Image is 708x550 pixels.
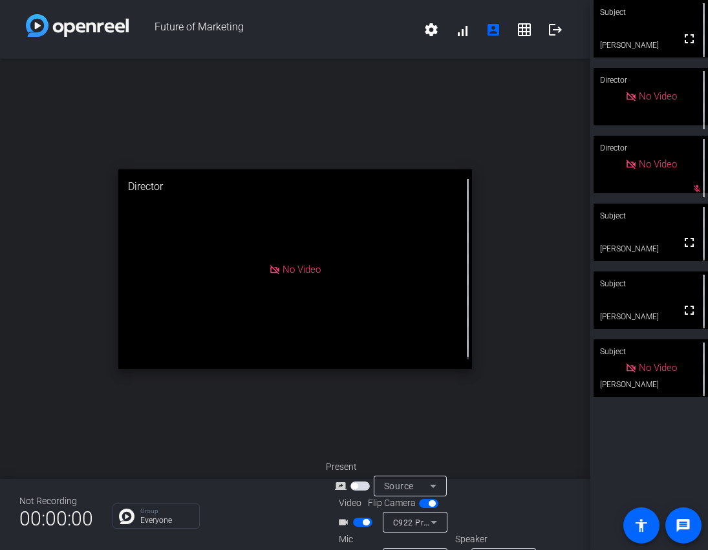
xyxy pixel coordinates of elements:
[548,22,563,37] mat-icon: logout
[681,302,697,318] mat-icon: fullscreen
[639,158,677,170] span: No Video
[681,235,697,250] mat-icon: fullscreen
[338,514,353,530] mat-icon: videocam_outline
[486,22,501,37] mat-icon: account_box
[639,90,677,102] span: No Video
[335,478,350,494] mat-icon: screen_share_outline
[140,516,193,524] p: Everyone
[594,271,708,296] div: Subject
[634,518,649,533] mat-icon: accessibility
[455,533,533,546] div: Speaker
[424,22,439,37] mat-icon: settings
[594,204,708,228] div: Subject
[393,517,542,527] span: C922 Pro Stream Webcam (046d:085c)
[368,496,416,510] span: Flip Camera
[283,263,321,275] span: No Video
[517,22,532,37] mat-icon: grid_on
[19,503,93,534] span: 00:00:00
[447,14,478,45] button: signal_cellular_alt
[681,31,697,47] mat-icon: fullscreen
[639,362,677,374] span: No Video
[26,14,129,37] img: white-gradient.svg
[19,494,93,508] div: Not Recording
[594,136,708,160] div: Director
[676,518,691,533] mat-icon: message
[594,68,708,92] div: Director
[119,509,134,524] img: Chat Icon
[339,496,361,510] span: Video
[326,460,455,474] div: Present
[140,508,193,514] p: Group
[384,481,414,491] span: Source
[594,339,708,364] div: Subject
[326,533,455,546] div: Mic
[129,14,416,45] span: Future of Marketing
[118,169,473,204] div: Director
